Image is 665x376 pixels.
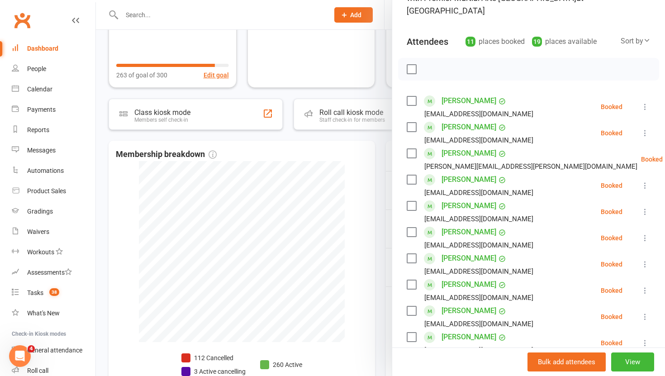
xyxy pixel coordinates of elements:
[527,352,606,371] button: Bulk add attendees
[12,140,95,161] a: Messages
[442,199,496,213] a: [PERSON_NAME]
[532,37,542,47] div: 19
[424,134,533,146] div: [EMAIL_ADDRESS][DOMAIN_NAME]
[12,79,95,100] a: Calendar
[601,314,622,320] div: Booked
[12,303,95,324] a: What's New
[27,289,43,296] div: Tasks
[407,35,448,48] div: Attendees
[27,65,46,72] div: People
[27,106,56,113] div: Payments
[424,161,637,172] div: [PERSON_NAME][EMAIL_ADDRESS][PERSON_NAME][DOMAIN_NAME]
[12,100,95,120] a: Payments
[532,35,597,48] div: places available
[9,345,31,367] iframe: Intercom live chat
[601,261,622,267] div: Booked
[442,94,496,108] a: [PERSON_NAME]
[442,330,496,344] a: [PERSON_NAME]
[27,309,60,317] div: What's New
[12,242,95,262] a: Workouts
[27,187,66,195] div: Product Sales
[27,248,54,256] div: Workouts
[641,156,663,162] div: Booked
[601,235,622,241] div: Booked
[424,239,533,251] div: [EMAIL_ADDRESS][DOMAIN_NAME]
[27,208,53,215] div: Gradings
[28,345,35,352] span: 4
[601,209,622,215] div: Booked
[27,86,52,93] div: Calendar
[424,108,533,120] div: [EMAIL_ADDRESS][DOMAIN_NAME]
[601,104,622,110] div: Booked
[27,147,56,154] div: Messages
[601,182,622,189] div: Booked
[27,367,48,374] div: Roll call
[424,213,533,225] div: [EMAIL_ADDRESS][DOMAIN_NAME]
[611,352,654,371] button: View
[12,262,95,283] a: Assessments
[27,228,49,235] div: Waivers
[424,344,533,356] div: [EMAIL_ADDRESS][DOMAIN_NAME]
[424,266,533,277] div: [EMAIL_ADDRESS][DOMAIN_NAME]
[12,201,95,222] a: Gradings
[442,225,496,239] a: [PERSON_NAME]
[442,172,496,187] a: [PERSON_NAME]
[12,181,95,201] a: Product Sales
[442,304,496,318] a: [PERSON_NAME]
[27,167,64,174] div: Automations
[442,251,496,266] a: [PERSON_NAME]
[11,9,33,32] a: Clubworx
[12,161,95,181] a: Automations
[424,292,533,304] div: [EMAIL_ADDRESS][DOMAIN_NAME]
[424,187,533,199] div: [EMAIL_ADDRESS][DOMAIN_NAME]
[12,120,95,140] a: Reports
[49,288,59,296] span: 38
[12,283,95,303] a: Tasks 38
[442,146,496,161] a: [PERSON_NAME]
[27,126,49,133] div: Reports
[601,287,622,294] div: Booked
[12,340,95,361] a: General attendance kiosk mode
[601,340,622,346] div: Booked
[27,347,82,354] div: General attendance
[442,120,496,134] a: [PERSON_NAME]
[601,130,622,136] div: Booked
[442,277,496,292] a: [PERSON_NAME]
[621,35,651,47] div: Sort by
[27,45,58,52] div: Dashboard
[27,269,72,276] div: Assessments
[465,35,525,48] div: places booked
[424,318,533,330] div: [EMAIL_ADDRESS][DOMAIN_NAME]
[465,37,475,47] div: 11
[12,222,95,242] a: Waivers
[12,38,95,59] a: Dashboard
[12,59,95,79] a: People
